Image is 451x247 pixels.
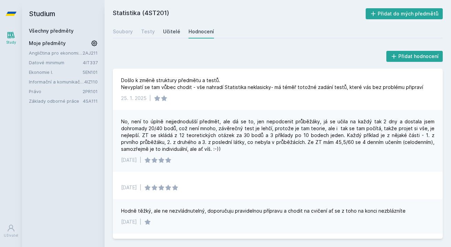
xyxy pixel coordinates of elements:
a: Study [1,27,21,48]
a: 5EN101 [83,69,98,75]
div: | [149,95,151,102]
a: Ekonomie I. [29,69,83,76]
button: Přidat hodnocení [386,51,443,62]
div: Hodně těžký, ale ne nezvládnutelný, doporučuju pravidelnou přípravu a chodit na cvičení ať se z t... [121,207,406,214]
div: No, není to úplně nejjednodušší předmět, ale dá se to, jen nepodcenit průběžáky, já se učila na k... [121,118,434,153]
a: Uživatel [1,221,21,242]
a: Testy [141,25,155,38]
h2: Statistika (4ST201) [113,8,366,19]
div: [DATE] [121,157,137,164]
div: | [140,184,141,191]
div: | [140,157,141,164]
div: Study [6,40,16,45]
a: 2PR101 [83,89,98,94]
a: Právo [29,88,83,95]
div: Hodnocení [189,28,214,35]
a: Soubory [113,25,133,38]
div: [DATE] [121,184,137,191]
div: Testy [141,28,155,35]
a: Učitelé [163,25,180,38]
a: Hodnocení [189,25,214,38]
a: 4IZ110 [84,79,98,85]
div: Uživatel [4,233,18,238]
div: | [140,218,141,225]
a: Datové minimum [29,59,83,66]
div: 25. 1. 2025 [121,95,147,102]
a: Angličtina pro ekonomická studia 1 (B2/C1) [29,49,83,56]
a: Všechny předměty [29,28,74,34]
button: Přidat do mých předmětů [366,8,443,19]
a: Informační a komunikační technologie [29,78,84,85]
a: 2AJ211 [83,50,98,56]
a: Základy odborné práce [29,98,83,104]
div: Učitelé [163,28,180,35]
span: Moje předměty [29,40,66,47]
a: 4IT337 [83,60,98,65]
a: 4SA111 [83,98,98,104]
div: Soubory [113,28,133,35]
div: Došlo k změně struktury předmětu a testů. Nevyplatí se tam vůbec chodit - vše nahradí Statistika ... [121,77,423,91]
div: [DATE] [121,218,137,225]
